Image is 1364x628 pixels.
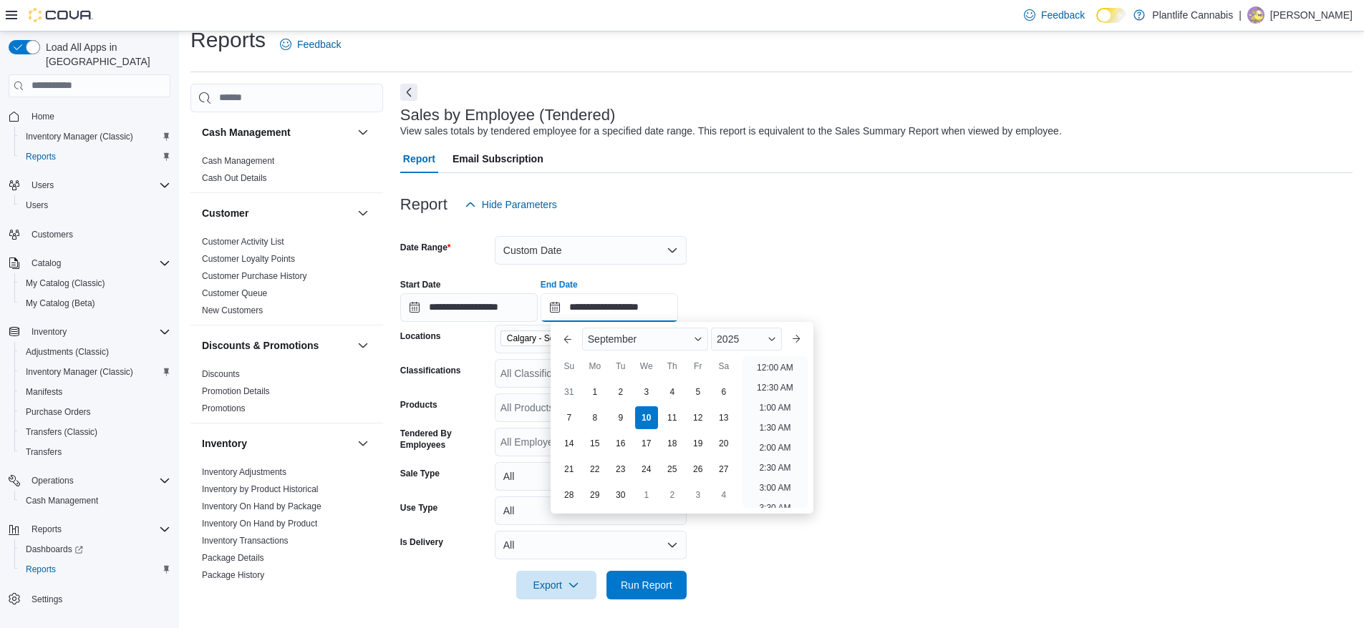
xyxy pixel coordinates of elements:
input: Dark Mode [1096,8,1126,23]
span: Catalog [26,255,170,272]
a: Users [20,197,54,214]
span: Inventory [26,323,170,340]
a: Customer Activity List [202,237,284,247]
span: Users [26,200,48,211]
a: Inventory Transactions [202,536,289,546]
div: day-21 [558,458,581,481]
div: day-30 [609,484,632,506]
a: Manifests [20,383,68,401]
div: day-2 [609,381,632,403]
span: Home [32,111,54,122]
span: Inventory Manager (Classic) [26,131,133,142]
button: Next month [785,328,808,350]
div: day-20 [712,432,735,455]
span: 2025 [717,333,739,345]
span: Reports [26,151,56,162]
ul: Time [743,356,808,508]
a: Customer Queue [202,288,267,298]
a: Home [26,108,60,125]
a: Inventory On Hand by Package [202,501,321,511]
div: day-11 [661,406,684,429]
button: Customer [202,206,352,220]
button: Discounts & Promotions [354,337,372,354]
div: View sales totals by tendered employee for a specified date range. This report is equivalent to t... [400,124,1062,139]
span: Feedback [297,37,341,51]
div: day-24 [635,458,658,481]
h3: Inventory [202,436,247,451]
button: Catalog [3,253,176,273]
span: Promotion Details [202,386,270,397]
button: Reports [26,521,67,538]
div: Fr [687,355,710,378]
span: Load All Apps in [GEOGRAPHIC_DATA] [40,40,170,69]
button: Reports [3,519,176,539]
div: September, 2025 [556,379,737,508]
button: Previous Month [556,328,579,350]
span: Users [32,180,54,191]
div: day-7 [558,406,581,429]
span: Calgary - Seton [500,330,584,346]
span: Customer Loyalty Points [202,253,295,265]
button: Inventory [202,436,352,451]
img: Cova [29,8,93,22]
button: Hide Parameters [459,190,563,219]
div: day-9 [609,406,632,429]
span: Reports [26,564,56,575]
button: Cash Management [14,491,176,511]
span: Inventory Adjustments [202,466,286,478]
div: day-4 [661,381,684,403]
a: Customers [26,226,79,243]
button: Users [14,195,176,215]
div: day-15 [584,432,606,455]
label: Use Type [400,502,437,514]
h3: Discounts & Promotions [202,338,319,353]
a: Package Details [202,553,264,563]
label: Is Delivery [400,536,443,548]
span: Hide Parameters [482,197,557,212]
span: Settings [26,589,170,607]
a: Cash Management [202,156,274,166]
a: Cash Management [20,492,104,509]
span: Run Report [621,578,672,592]
span: Cash Management [26,495,98,506]
button: Inventory [26,323,72,340]
div: day-6 [712,381,735,403]
button: Custom Date [495,236,687,265]
span: Purchase Orders [20,403,170,421]
div: Button. Open the month selector. September is currently selected. [582,328,708,350]
p: | [1239,6,1242,24]
div: Th [661,355,684,378]
a: Inventory On Hand by Product [202,519,317,529]
button: Home [3,106,176,127]
span: Operations [26,472,170,489]
li: 3:00 AM [753,479,796,496]
span: Inventory Manager (Classic) [20,128,170,145]
label: Date Range [400,242,451,253]
a: Reports [20,148,62,165]
div: day-22 [584,458,606,481]
label: Locations [400,330,441,342]
span: Inventory [32,326,67,338]
a: Promotions [202,403,246,413]
span: Inventory Transactions [202,535,289,546]
div: day-3 [635,381,658,403]
div: day-29 [584,484,606,506]
div: day-14 [558,432,581,455]
span: Inventory On Hand by Package [202,501,321,512]
a: Promotion Details [202,386,270,396]
li: 3:30 AM [753,499,796,516]
li: 12:00 AM [751,359,799,376]
span: Adjustments (Classic) [26,346,109,358]
span: Dark Mode [1096,23,1097,24]
label: Sale Type [400,468,440,479]
button: Users [26,177,59,194]
a: Inventory Adjustments [202,467,286,477]
button: Adjustments (Classic) [14,342,176,362]
button: My Catalog (Beta) [14,293,176,313]
div: We [635,355,658,378]
span: Cash Management [202,155,274,167]
a: Package History [202,570,264,580]
a: New Customers [202,305,263,315]
span: Reports [20,561,170,578]
button: Users [3,175,176,195]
